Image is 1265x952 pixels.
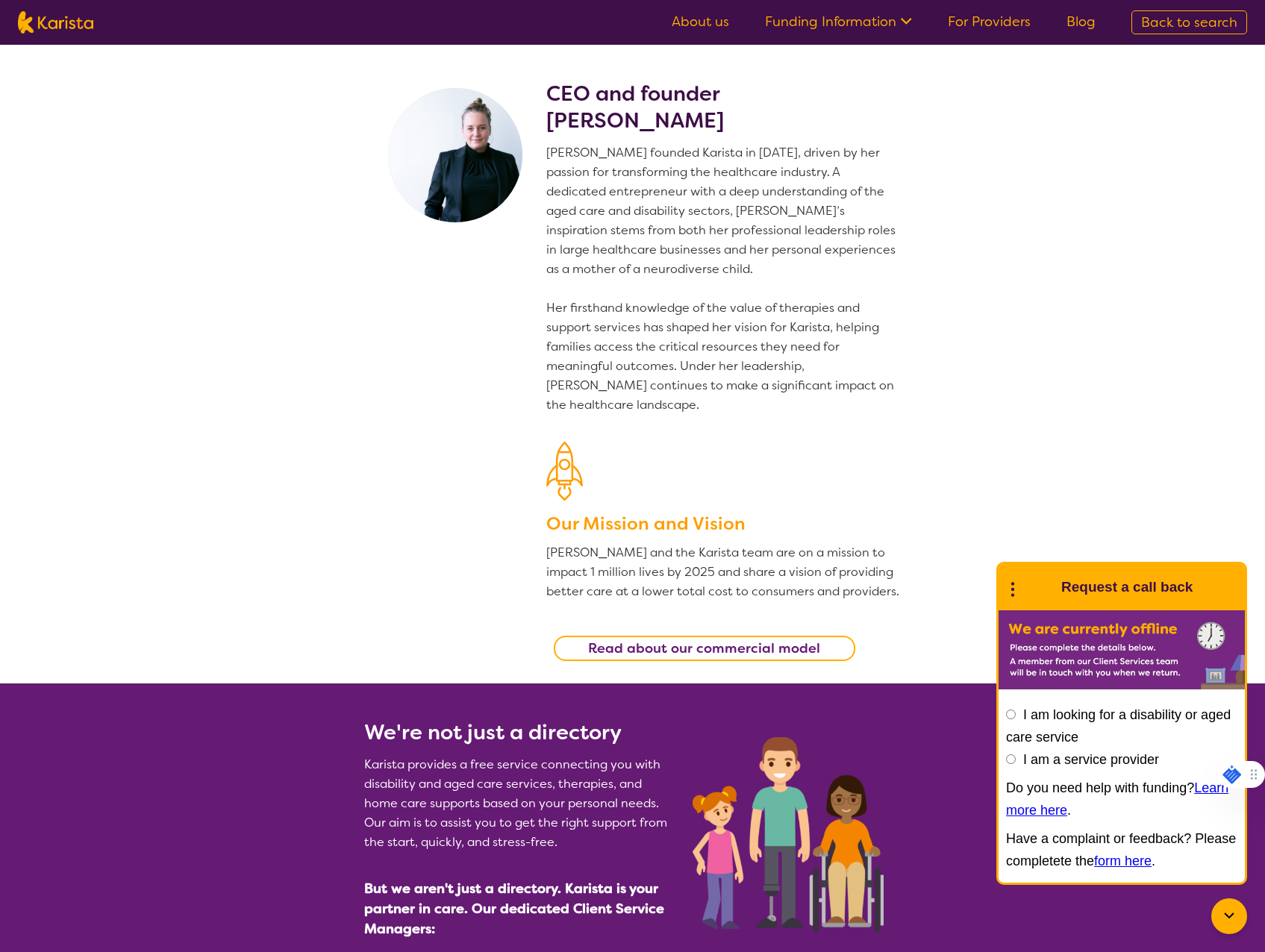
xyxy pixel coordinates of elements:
[1006,777,1237,821] p: Do you need help with funding? .
[693,737,884,933] img: Participants
[1023,752,1159,767] label: I am a service provider
[999,610,1245,689] img: Karista offline chat form to request call back
[546,143,902,415] p: [PERSON_NAME] founded Karista in [DATE], driven by her passion for transforming the healthcare in...
[1141,13,1237,31] span: Back to search
[546,442,583,501] img: Our Mission
[364,719,675,746] h2: We're not just a directory
[18,11,93,34] img: Karista logo
[765,13,912,31] a: Funding Information
[1094,854,1152,868] a: form here
[364,880,664,938] span: But we aren't just a directory. Karista is your partner in care. Our dedicated Client Service Man...
[1022,572,1052,602] img: Karista
[588,639,820,657] b: Read about our commercial model
[546,81,902,134] h2: CEO and founder [PERSON_NAME]
[1006,827,1237,872] p: Have a complaint or feedback? Please completete the .
[546,543,902,601] p: [PERSON_NAME] and the Karista team are on a mission to impact 1 million lives by 2025 and share a...
[364,755,675,852] p: Karista provides a free service connecting you with disability and aged care services, therapies,...
[672,13,729,31] a: About us
[1131,10,1247,34] a: Back to search
[1066,13,1096,31] a: Blog
[1006,707,1231,745] label: I am looking for a disability or aged care service
[948,13,1031,31] a: For Providers
[546,510,902,537] h3: Our Mission and Vision
[1061,576,1193,598] h1: Request a call back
